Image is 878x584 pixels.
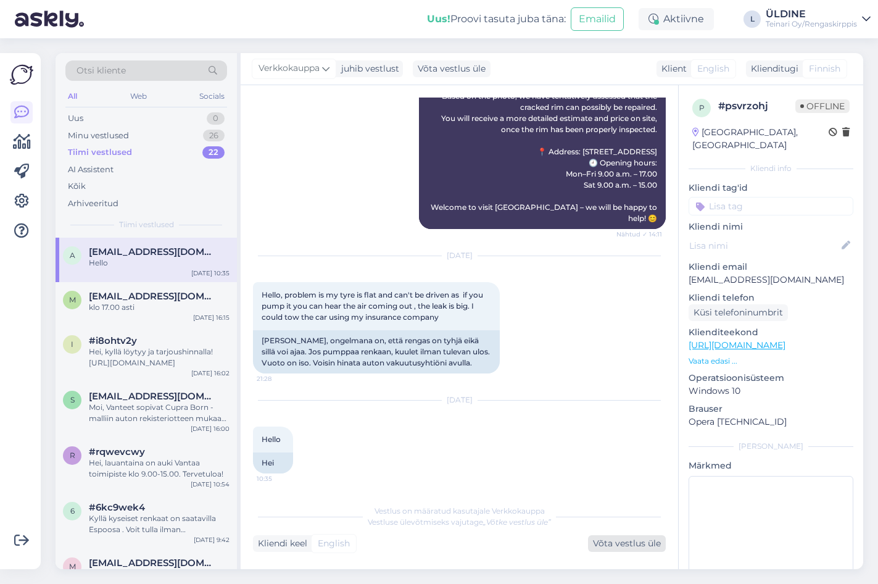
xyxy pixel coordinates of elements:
span: m [69,562,76,571]
div: [DATE] 9:42 [194,535,230,544]
a: ÜLDINETeinari Oy/Rengaskirppis [766,9,871,29]
div: Hei [253,453,293,473]
a: [URL][DOMAIN_NAME] [689,340,785,351]
div: Kyllä kyseiset renkaat on saatavilla Espoosa . Voit tulla ilman ajanvarausta laittamaan renkaat a... [89,513,230,535]
div: Socials [197,88,227,104]
div: Kliendi keel [253,537,307,550]
img: Askly Logo [10,63,33,86]
div: Moi, Vanteet sopivat Cupra Born -malliin auton rekisteriotteen mukaan. Vanteiden hinta on 480 € j... [89,402,230,424]
span: Finnish [809,62,840,75]
div: [DATE] 16:00 [191,424,230,433]
p: Windows 10 [689,385,853,398]
div: ÜLDINE [766,9,857,19]
p: Operatsioonisüsteem [689,372,853,385]
div: Thank you for your message and photo! In this case, I recommend visiting our Vantaa office, where... [419,41,666,229]
div: Web [128,88,149,104]
div: Võta vestlus üle [588,535,666,552]
div: [DATE] [253,250,666,261]
div: Küsi telefoninumbrit [689,304,788,321]
span: Tiimi vestlused [119,219,174,230]
button: Emailid [571,7,624,31]
span: English [697,62,729,75]
div: 0 [207,112,225,125]
span: English [318,537,350,550]
div: Klienditugi [746,62,798,75]
div: All [65,88,80,104]
span: Vestluse ülevõtmiseks vajutage [368,517,551,527]
p: Märkmed [689,459,853,472]
span: 6 [70,506,75,515]
div: [DATE] [253,394,666,406]
span: r [70,451,75,460]
span: matveigerman@hotmail.com [89,557,217,569]
div: Tiimi vestlused [68,146,132,159]
div: 22 [202,146,225,159]
div: [PERSON_NAME], ongelmana on, että rengas on tyhjä eikä sillä voi ajaa. Jos pumppaa renkaan, kuule... [253,330,500,373]
div: Hei, lauantaina on auki Vantaa toimipiste klo 9.00-15.00. Tervetuloa! [89,457,230,480]
input: Lisa tag [689,197,853,215]
span: a [70,251,75,260]
span: Verkkokauppa [259,62,320,75]
div: 26 [203,130,225,142]
span: Nähtud ✓ 14:11 [616,230,662,239]
span: sks.95@hotmail.com [89,391,217,402]
div: Kõik [68,180,86,193]
div: [PERSON_NAME] [689,441,853,452]
div: Aktiivne [639,8,714,30]
p: Opera [TECHNICAL_ID] [689,415,853,428]
span: 10:35 [257,474,303,483]
p: Kliendi tag'id [689,181,853,194]
div: [DATE] 10:35 [191,269,230,278]
div: Hello [89,257,230,269]
p: Klienditeekond [689,326,853,339]
p: Kliendi email [689,261,853,273]
div: Proovi tasuta juba täna: [427,12,566,27]
div: # psvrzohj [718,99,795,114]
span: Vestlus on määratud kasutajale Verkkokauppa [375,506,545,515]
div: Arhiveeritud [68,198,118,210]
div: Klient [656,62,687,75]
span: m [69,295,76,304]
span: andis.v88@gmail.com [89,246,217,257]
div: Teinari Oy/Rengaskirppis [766,19,857,29]
b: Uus! [427,13,450,25]
span: 21:28 [257,374,303,383]
p: Vaata edasi ... [689,356,853,367]
span: Offline [795,99,850,113]
div: juhib vestlust [336,62,399,75]
div: [DATE] 10:54 [191,480,230,489]
div: klo 17.00 asti [89,302,230,313]
i: „Võtke vestlus üle” [483,517,551,527]
p: [EMAIL_ADDRESS][DOMAIN_NAME] [689,273,853,286]
span: p [699,103,705,112]
span: i [71,340,73,349]
p: Kliendi nimi [689,220,853,233]
div: Võta vestlus üle [413,60,491,77]
div: Hei, kyllä löytyy ja tarjoushinnalla! [URL][DOMAIN_NAME] [89,346,230,369]
span: #i8ohtv2y [89,335,137,346]
div: AI Assistent [68,164,114,176]
span: #rqwevcwy [89,446,145,457]
div: [GEOGRAPHIC_DATA], [GEOGRAPHIC_DATA] [692,126,829,152]
div: Minu vestlused [68,130,129,142]
div: [DATE] 16:02 [191,369,230,378]
p: Brauser [689,403,853,415]
span: Hello, problem is my tyre is flat and can't be driven as if you pump it you can hear the air comi... [262,290,485,322]
div: Uus [68,112,83,125]
div: L [743,10,761,28]
span: Hello [262,435,281,444]
span: #6kc9wek4 [89,502,145,513]
span: miko.salminenn1@gmail.com [89,291,217,302]
div: [DATE] 16:15 [193,313,230,322]
p: Kliendi telefon [689,291,853,304]
div: Kliendi info [689,163,853,174]
input: Lisa nimi [689,239,839,252]
span: Otsi kliente [77,64,126,77]
span: s [70,395,75,404]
